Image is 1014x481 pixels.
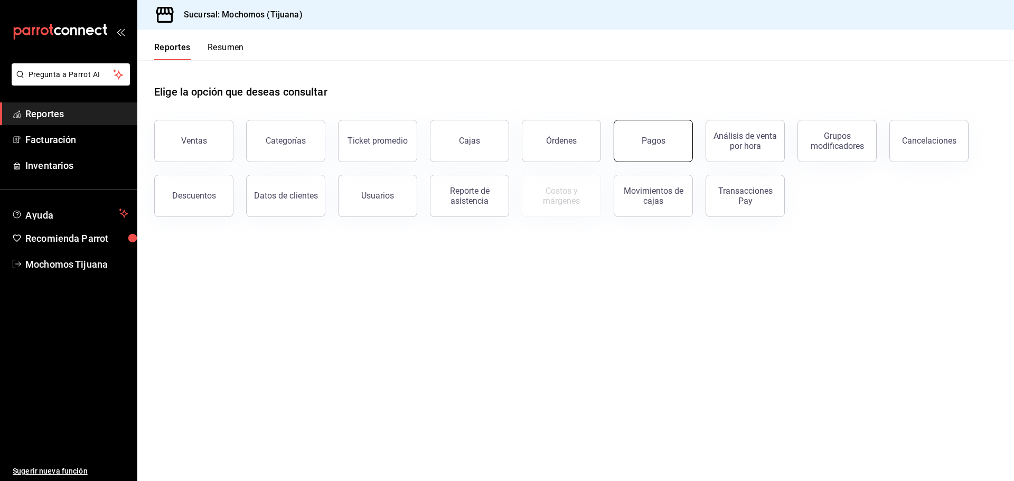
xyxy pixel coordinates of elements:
h3: Sucursal: Mochomos (Tijuana) [175,8,303,21]
div: Grupos modificadores [804,131,870,151]
button: Transacciones Pay [706,175,785,217]
button: Categorías [246,120,325,162]
span: Ayuda [25,207,115,220]
button: Reportes [154,42,191,60]
button: Pagos [614,120,693,162]
button: Movimientos de cajas [614,175,693,217]
button: Reporte de asistencia [430,175,509,217]
h1: Elige la opción que deseas consultar [154,84,327,100]
div: Cancelaciones [902,136,956,146]
span: Facturación [25,133,128,147]
div: Reporte de asistencia [437,186,502,206]
div: Ventas [181,136,207,146]
button: Órdenes [522,120,601,162]
button: Ventas [154,120,233,162]
div: Ticket promedio [348,136,408,146]
div: Descuentos [172,191,216,201]
a: Cajas [430,120,509,162]
div: Cajas [459,135,481,147]
div: Transacciones Pay [712,186,778,206]
div: Movimientos de cajas [621,186,686,206]
div: Pagos [642,136,665,146]
div: Categorías [266,136,306,146]
button: Datos de clientes [246,175,325,217]
button: Pregunta a Parrot AI [12,63,130,86]
div: Usuarios [361,191,394,201]
span: Mochomos Tijuana [25,257,128,271]
div: Análisis de venta por hora [712,131,778,151]
div: navigation tabs [154,42,244,60]
span: Pregunta a Parrot AI [29,69,114,80]
button: Análisis de venta por hora [706,120,785,162]
button: Ticket promedio [338,120,417,162]
span: Recomienda Parrot [25,231,128,246]
span: Reportes [25,107,128,121]
button: Contrata inventarios para ver este reporte [522,175,601,217]
a: Pregunta a Parrot AI [7,77,130,88]
button: open_drawer_menu [116,27,125,36]
span: Sugerir nueva función [13,466,128,477]
div: Costos y márgenes [529,186,594,206]
span: Inventarios [25,158,128,173]
div: Órdenes [546,136,577,146]
button: Cancelaciones [889,120,969,162]
button: Usuarios [338,175,417,217]
div: Datos de clientes [254,191,318,201]
button: Grupos modificadores [797,120,877,162]
button: Descuentos [154,175,233,217]
button: Resumen [208,42,244,60]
